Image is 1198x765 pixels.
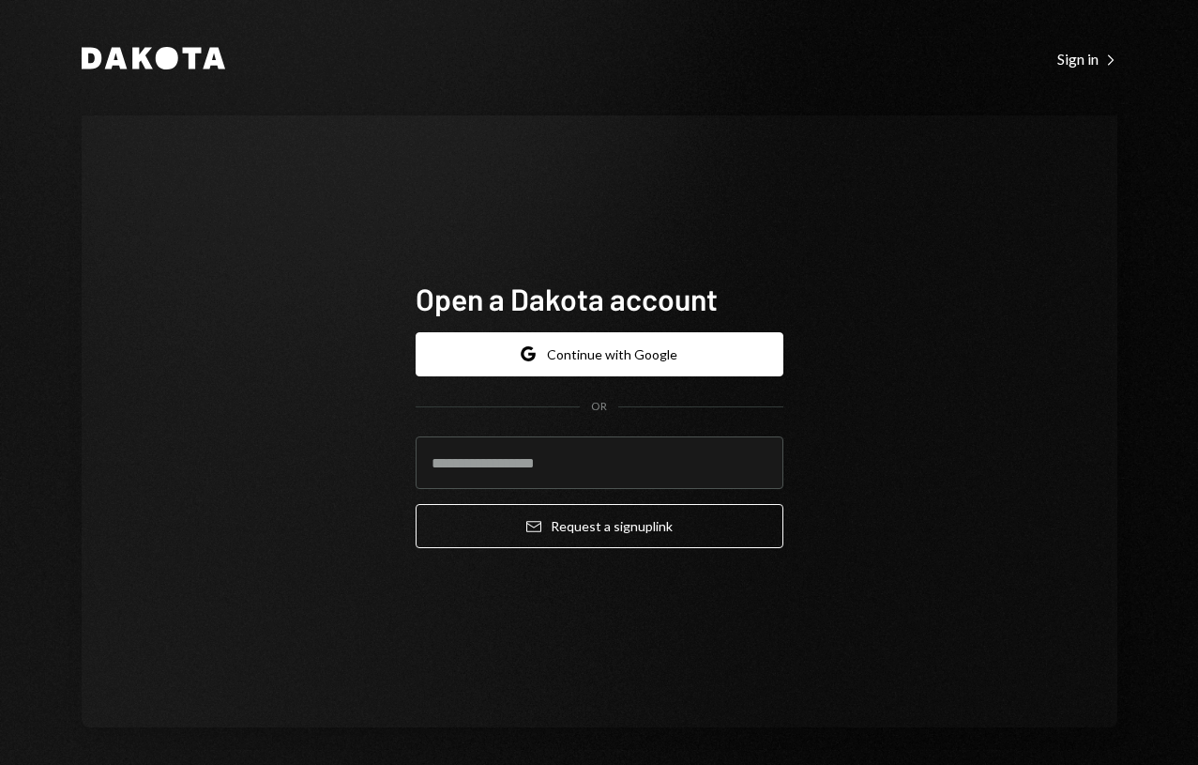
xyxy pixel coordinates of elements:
[1057,48,1117,69] a: Sign in
[591,399,607,415] div: OR
[416,332,783,376] button: Continue with Google
[416,504,783,548] button: Request a signuplink
[416,280,783,317] h1: Open a Dakota account
[1057,50,1117,69] div: Sign in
